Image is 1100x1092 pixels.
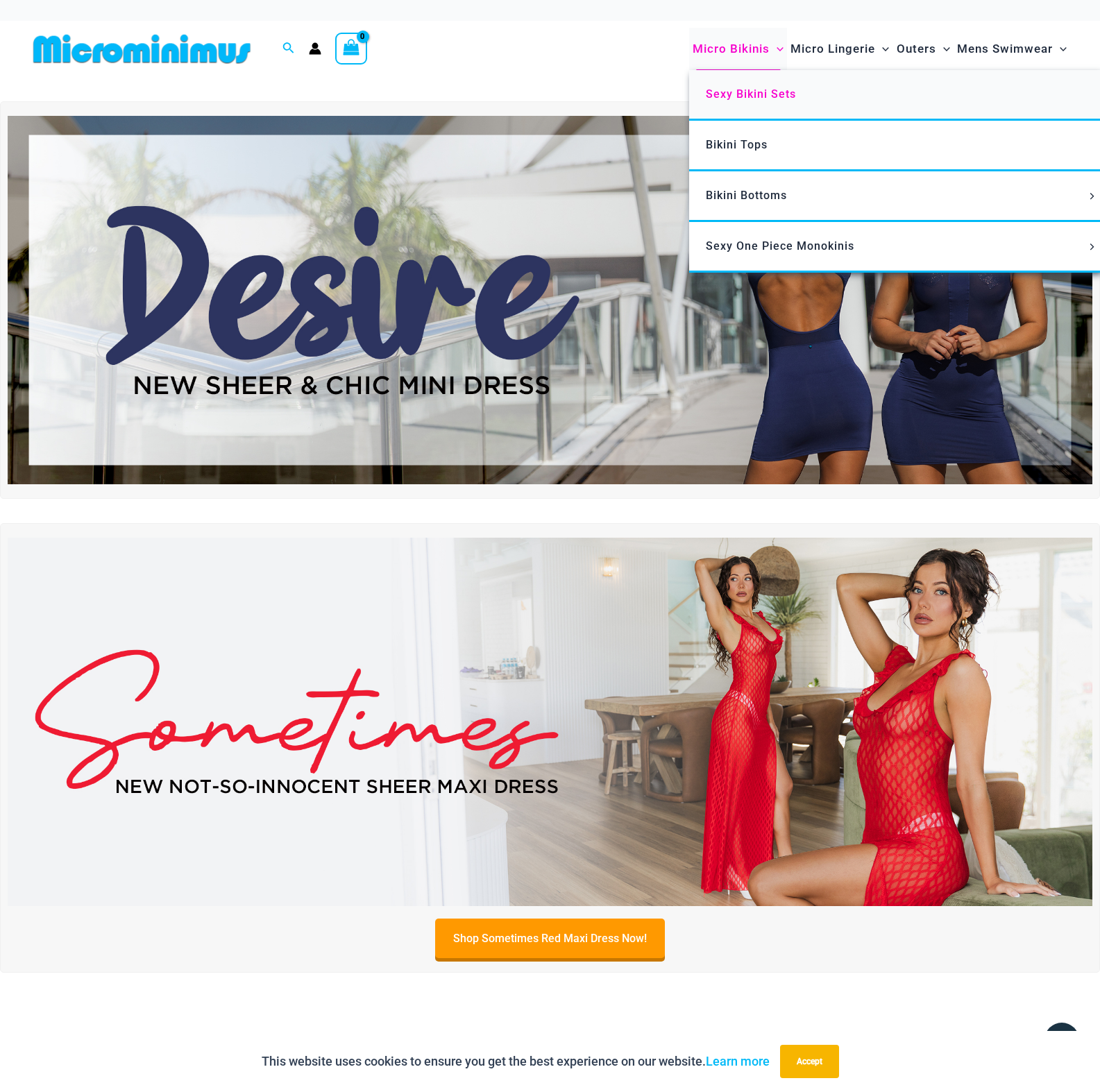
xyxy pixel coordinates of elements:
img: Sometimes Red Maxi Dress [8,538,1092,906]
span: Menu Toggle [875,31,889,67]
a: Mens SwimwearMenu ToggleMenu Toggle [954,28,1070,70]
a: Shop Sometimes Red Maxi Dress Now! [435,919,665,958]
span: Menu Toggle [1085,193,1100,200]
a: Search icon link [282,40,295,58]
span: Sexy Bikini Sets [706,87,796,101]
span: Outers [897,31,936,67]
span: Menu Toggle [1053,31,1067,67]
img: Desire me Navy Dress [8,116,1092,484]
a: Learn more [706,1054,770,1068]
a: View Shopping Cart, empty [335,33,367,65]
span: Micro Bikinis [693,31,770,67]
span: Bikini Tops [706,138,768,151]
a: OutersMenu ToggleMenu Toggle [893,28,954,70]
span: Menu Toggle [936,31,950,67]
span: Menu Toggle [1085,244,1100,250]
a: Account icon link [309,42,321,55]
button: Accept [780,1045,839,1078]
a: Micro BikinisMenu ToggleMenu Toggle [689,28,787,70]
img: MM SHOP LOGO FLAT [28,33,256,65]
span: Sexy One Piece Monokinis [706,239,854,253]
p: This website uses cookies to ensure you get the best experience on our website. [262,1051,770,1072]
a: Micro LingerieMenu ToggleMenu Toggle [787,28,892,70]
nav: Site Navigation [687,26,1072,72]
span: Menu Toggle [770,31,784,67]
span: Mens Swimwear [957,31,1053,67]
span: Bikini Bottoms [706,189,787,202]
span: Micro Lingerie [790,31,875,67]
